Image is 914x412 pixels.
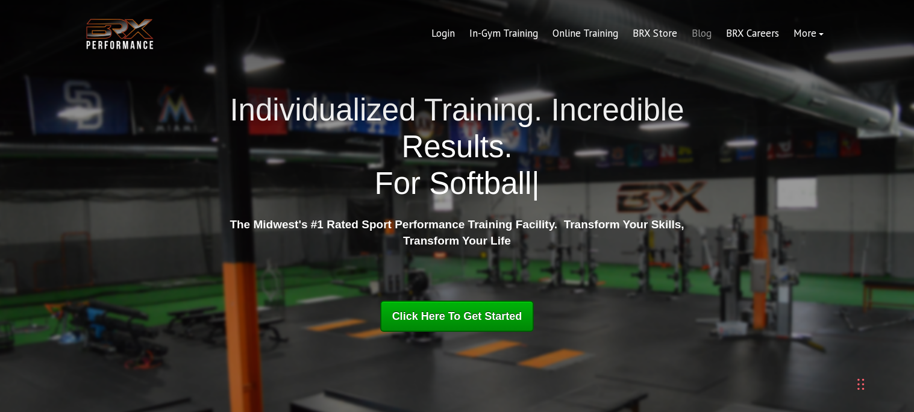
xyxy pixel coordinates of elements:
[719,19,786,48] a: BRX Careers
[684,19,719,48] a: Blog
[424,19,462,48] a: Login
[84,16,156,52] img: BRX Transparent Logo-2
[230,218,684,247] strong: The Midwest's #1 Rated Sport Performance Training Facility. Transform Your Skills, Transform Your...
[424,19,831,48] div: Navigation Menu
[392,310,522,322] span: Click Here To Get Started
[374,166,531,201] span: For Softball
[462,19,545,48] a: In-Gym Training
[786,19,831,48] a: More
[742,282,914,412] iframe: Chat Widget
[380,301,534,332] a: Click Here To Get Started
[857,366,865,402] div: Drag
[531,166,539,201] span: |
[225,92,689,202] h1: Individualized Training. Incredible Results.
[545,19,625,48] a: Online Training
[625,19,684,48] a: BRX Store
